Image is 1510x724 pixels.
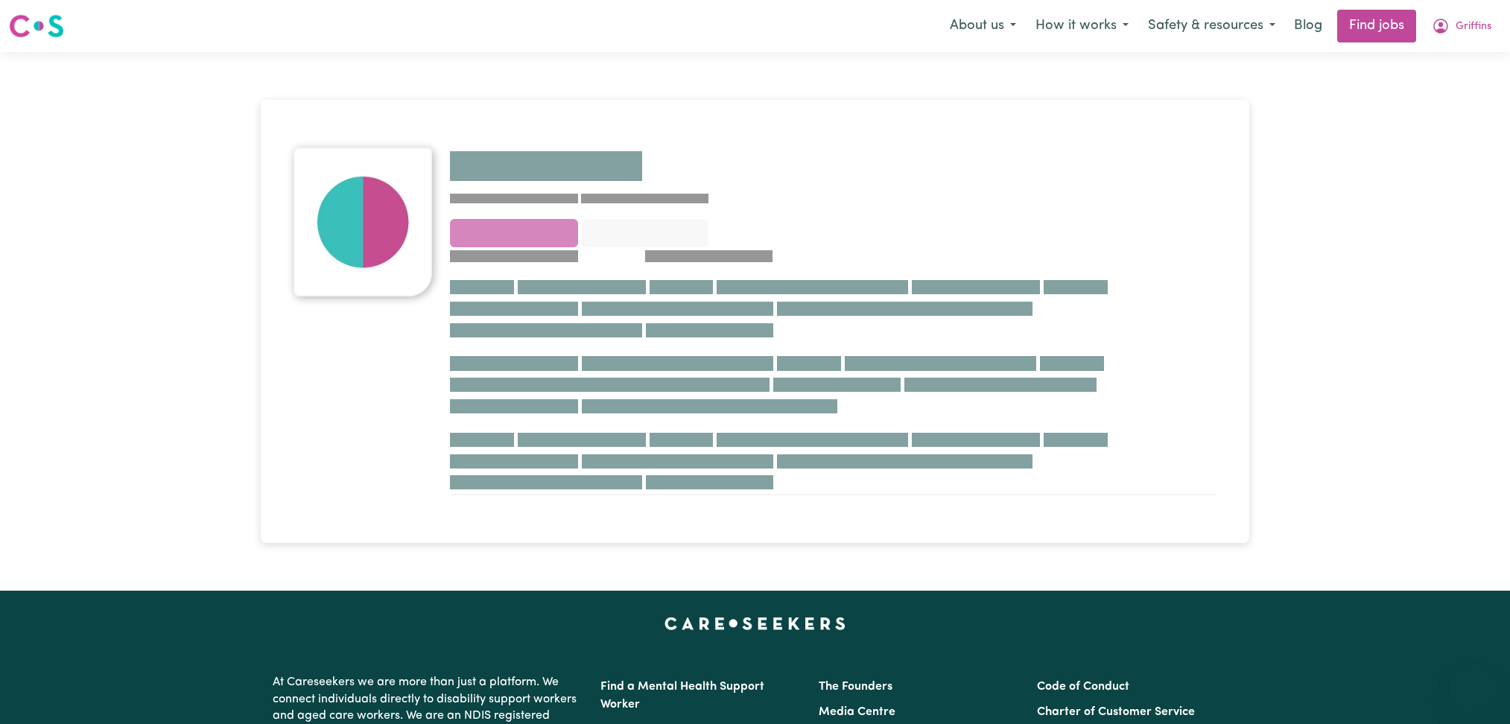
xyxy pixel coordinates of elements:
a: Blog [1285,10,1331,42]
img: Careseekers logo [9,13,64,39]
a: Careseekers home page [664,617,846,629]
button: Safety & resources [1138,10,1285,42]
a: The Founders [819,681,892,693]
button: My Account [1422,10,1501,42]
span: Griffins [1456,19,1491,35]
a: Find jobs [1337,10,1416,42]
a: Media Centre [819,706,895,718]
a: Code of Conduct [1037,681,1129,693]
a: Charter of Customer Service [1037,706,1195,718]
button: About us [940,10,1026,42]
a: Find a Mental Health Support Worker [600,681,764,711]
button: How it works [1026,10,1138,42]
a: Careseekers logo [9,9,64,43]
iframe: Button to launch messaging window [1450,664,1498,712]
